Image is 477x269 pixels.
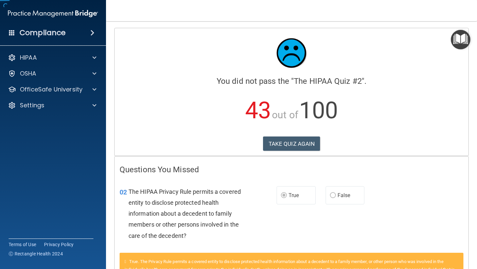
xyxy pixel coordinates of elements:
img: sad_face.ecc698e2.jpg [272,33,311,73]
span: True [289,192,299,198]
p: OfficeSafe University [20,85,82,93]
img: PMB logo [8,7,98,20]
span: out of [272,109,298,121]
input: True [281,193,287,198]
a: OSHA [8,70,96,78]
input: False [330,193,336,198]
a: OfficeSafe University [8,85,96,93]
span: Ⓒ Rectangle Health 2024 [9,250,63,257]
p: Settings [20,101,44,109]
span: 02 [120,188,127,196]
span: 43 [245,97,271,124]
h4: Compliance [20,28,66,37]
span: The HIPAA Privacy Rule permits a covered entity to disclose protected health information about a ... [129,188,241,239]
p: HIPAA [20,54,37,62]
a: Terms of Use [9,241,36,248]
span: 100 [299,97,338,124]
span: False [338,192,350,198]
h4: Questions You Missed [120,165,463,174]
a: Privacy Policy [44,241,74,248]
a: HIPAA [8,54,96,62]
a: Settings [8,101,96,109]
button: TAKE QUIZ AGAIN [263,136,320,151]
p: OSHA [20,70,36,78]
h4: You did not pass the " ". [120,77,463,85]
span: The HIPAA Quiz #2 [294,77,362,86]
button: Open Resource Center [451,30,470,49]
